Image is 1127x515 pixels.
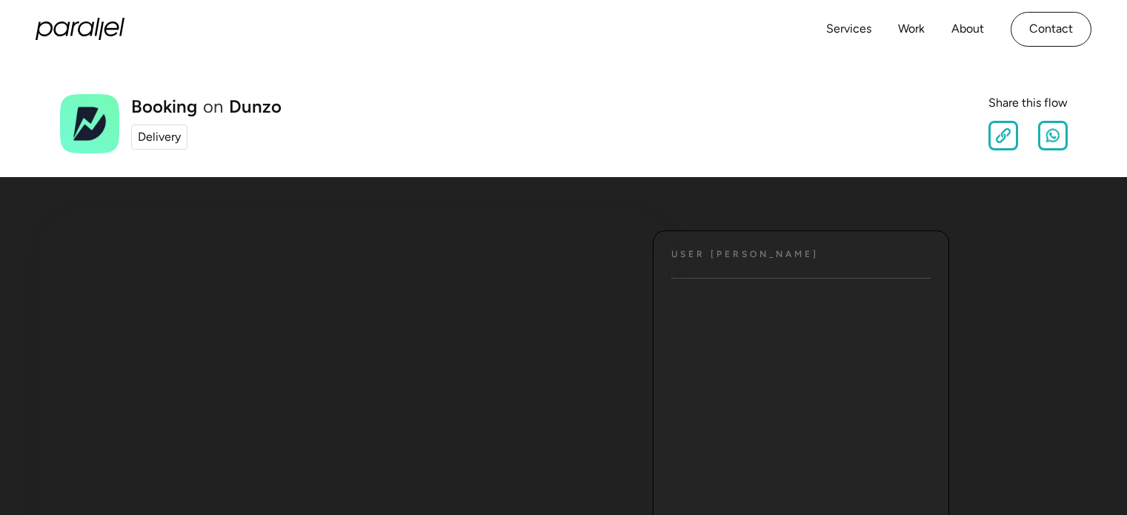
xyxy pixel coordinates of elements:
a: Delivery [131,124,187,150]
div: on [203,98,223,116]
a: home [36,18,124,40]
a: About [951,19,984,40]
a: Work [898,19,925,40]
a: Dunzo [229,98,282,116]
div: Share this flow [988,94,1068,112]
div: Delivery [138,128,181,146]
a: Services [826,19,871,40]
h1: Booking [131,98,197,116]
h4: User [PERSON_NAME] [671,249,819,260]
a: Contact [1011,12,1091,47]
